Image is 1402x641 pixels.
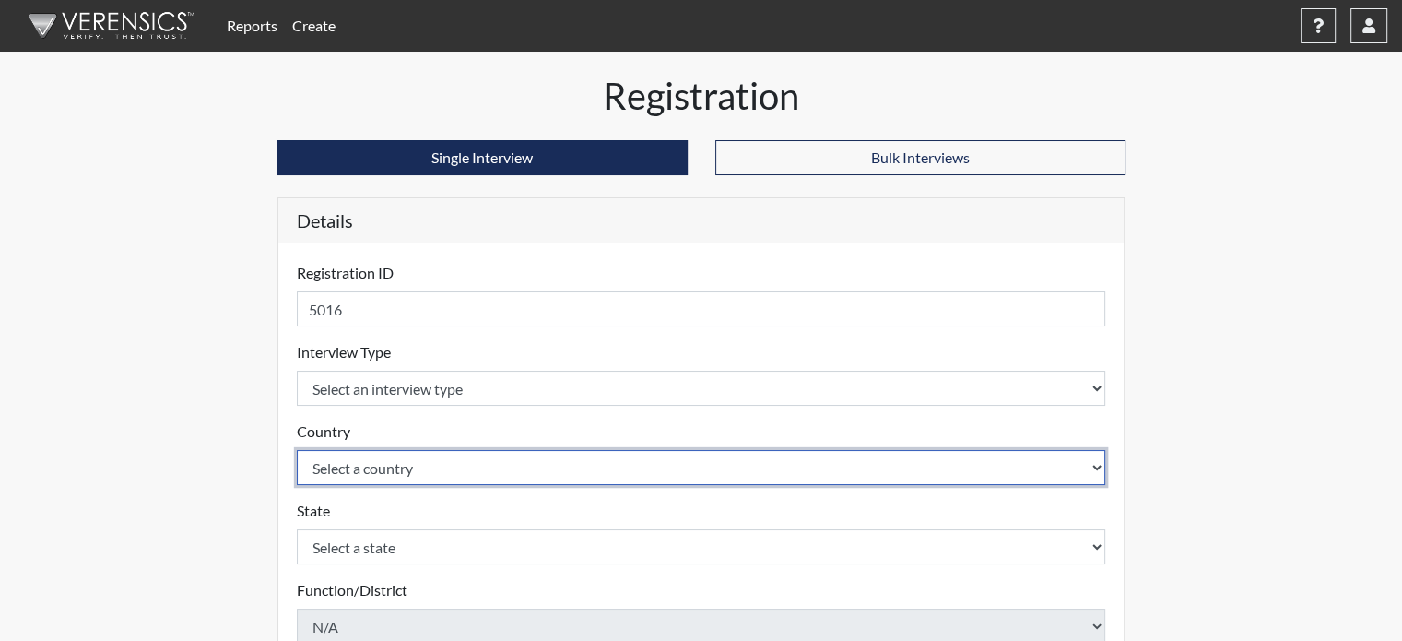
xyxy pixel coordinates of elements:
[277,140,688,175] button: Single Interview
[715,140,1125,175] button: Bulk Interviews
[297,341,391,363] label: Interview Type
[219,7,285,44] a: Reports
[297,579,407,601] label: Function/District
[285,7,343,44] a: Create
[277,74,1125,118] h1: Registration
[278,198,1125,243] h5: Details
[297,500,330,522] label: State
[297,262,394,284] label: Registration ID
[297,421,350,443] label: Country
[297,291,1106,326] input: Insert a Registration ID, which needs to be a unique alphanumeric value for each interviewee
